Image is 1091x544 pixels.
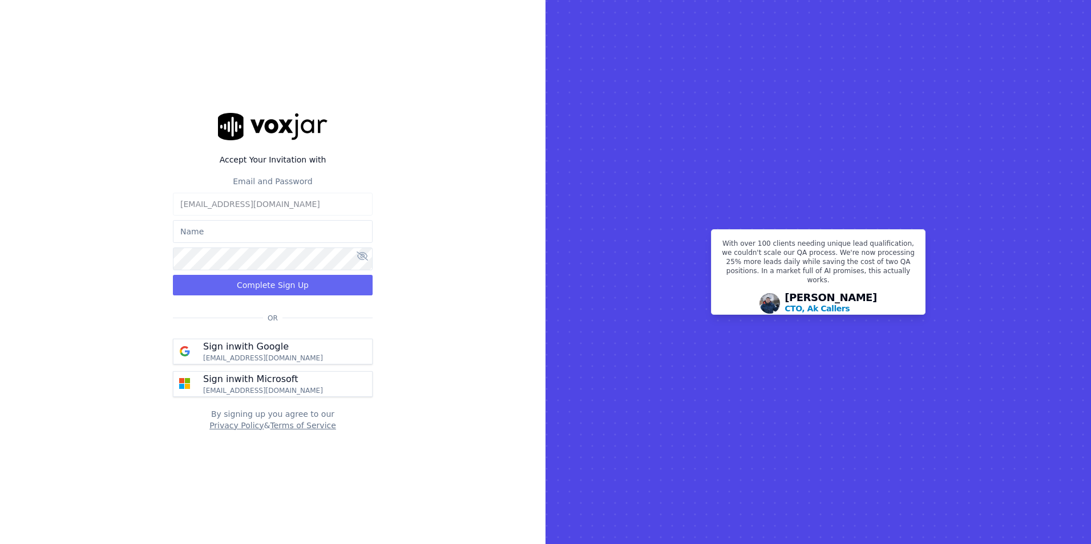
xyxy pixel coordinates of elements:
img: google Sign in button [173,340,196,363]
label: Accept Your Invitation with [173,154,373,165]
img: logo [218,113,328,140]
p: [EMAIL_ADDRESS][DOMAIN_NAME] [203,386,323,395]
button: Privacy Policy [209,420,264,431]
div: By signing up you agree to our & [173,408,373,431]
img: Avatar [759,293,780,314]
input: Email [173,193,373,216]
p: [EMAIL_ADDRESS][DOMAIN_NAME] [203,354,323,363]
div: [PERSON_NAME] [785,293,877,314]
button: Sign inwith Microsoft [EMAIL_ADDRESS][DOMAIN_NAME] [173,371,373,397]
p: With over 100 clients needing unique lead qualification, we couldn't scale our QA process. We're ... [718,239,918,289]
p: Sign in with Microsoft [203,372,298,386]
p: Sign in with Google [203,340,289,354]
button: Complete Sign Up [173,275,373,295]
label: Email and Password [233,177,312,186]
input: Name [173,220,373,243]
button: Sign inwith Google [EMAIL_ADDRESS][DOMAIN_NAME] [173,339,373,364]
img: microsoft Sign in button [173,372,196,395]
span: Or [263,314,282,323]
p: CTO, Ak Callers [785,303,850,314]
button: Terms of Service [270,420,336,431]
